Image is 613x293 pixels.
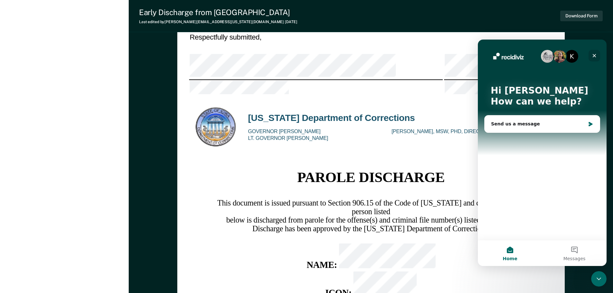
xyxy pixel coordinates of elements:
[189,32,443,43] td: Respectfully submitted,
[297,169,445,188] div: Parole Discharge
[306,261,337,270] span: NAME:
[248,129,386,135] div: Governor [PERSON_NAME]
[391,129,530,135] div: [PERSON_NAME], MSW, PhD, Director
[248,112,415,124] div: [US_STATE] Department of Corrections
[194,106,237,148] img: IDOC Logo
[210,199,532,233] div: This document is issued pursuant to Section 906.15 of the Code of [US_STATE] and certifies that t...
[478,40,607,266] iframe: Intercom live chat
[248,135,386,142] div: Lt. Governor [PERSON_NAME]
[139,20,297,24] div: Last edited by [PERSON_NAME][EMAIL_ADDRESS][US_STATE][DOMAIN_NAME]
[560,11,603,21] button: Download Form
[591,271,607,287] iframe: Intercom live chat
[139,8,297,17] div: Early Discharge from [GEOGRAPHIC_DATA]
[285,20,297,24] span: [DATE]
